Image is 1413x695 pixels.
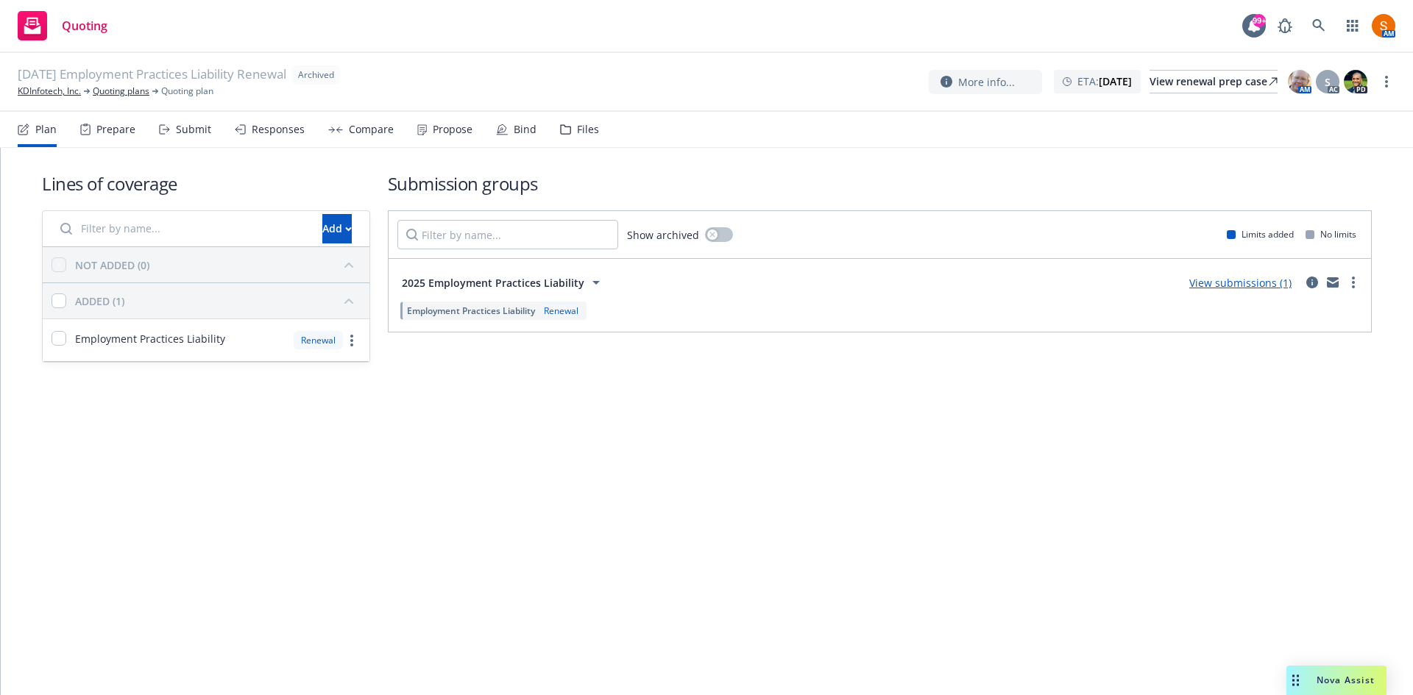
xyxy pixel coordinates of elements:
div: Renewal [541,304,581,317]
a: more [1378,73,1395,90]
a: Quoting plans [93,85,149,98]
span: Nova Assist [1317,674,1375,686]
div: Add [322,215,352,243]
a: KDInfotech, Inc. [18,85,81,98]
span: Employment Practices Liability [75,331,225,346]
span: [DATE] Employment Practices Liability Renewal [18,65,286,85]
button: Add [322,214,352,243]
div: Drag to move [1286,666,1305,695]
strong: [DATE] [1099,74,1132,88]
button: ADDED (1) [75,289,361,313]
img: photo [1288,70,1311,93]
a: mail [1324,274,1342,291]
a: more [1345,274,1362,291]
a: circleInformation [1303,274,1321,291]
div: Plan [35,124,57,135]
span: Employment Practices Liability [407,304,535,317]
a: View renewal prep case [1150,70,1278,93]
span: More info... [958,74,1015,90]
span: Show archived [627,227,699,243]
div: Files [577,124,599,135]
a: more [343,332,361,349]
button: More info... [929,70,1042,94]
div: No limits [1306,228,1356,240]
button: Nova Assist [1286,666,1387,695]
div: Compare [349,124,394,135]
button: 2025 Employment Practices Liability [397,268,609,297]
input: Filter by name... [397,220,618,249]
div: Responses [252,124,305,135]
h1: Lines of coverage [42,171,370,196]
span: ETA : [1077,74,1132,89]
input: Filter by name... [52,214,314,243]
span: Quoting [62,20,107,32]
img: photo [1344,70,1367,93]
span: Quoting plan [161,85,213,98]
a: Search [1304,11,1334,40]
div: ADDED (1) [75,293,124,309]
div: Renewal [294,331,343,349]
button: NOT ADDED (0) [75,253,361,277]
div: Submit [176,124,211,135]
div: Propose [433,124,472,135]
span: S [1325,74,1331,90]
div: Limits added [1227,228,1294,240]
a: Switch app [1338,11,1367,40]
div: View renewal prep case [1150,71,1278,93]
img: photo [1372,14,1395,38]
div: NOT ADDED (0) [75,257,149,273]
div: Prepare [96,124,135,135]
a: Quoting [12,5,113,46]
a: Report a Bug [1270,11,1300,40]
div: 99+ [1253,14,1266,27]
span: 2025 Employment Practices Liability [402,275,584,291]
a: View submissions (1) [1189,276,1292,290]
h1: Submission groups [388,171,1372,196]
div: Bind [514,124,536,135]
span: Archived [298,68,334,82]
